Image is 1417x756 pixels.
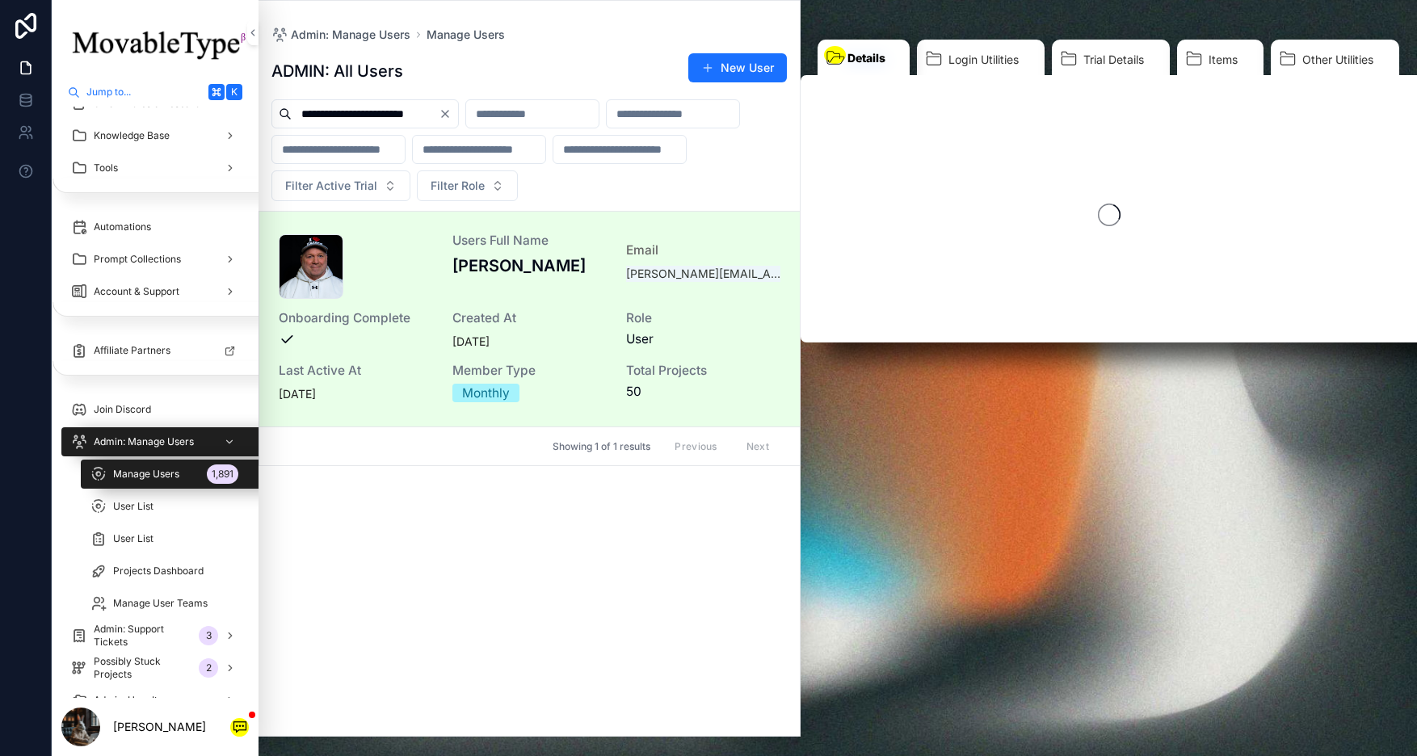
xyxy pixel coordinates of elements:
span: Showing 1 of 1 results [553,440,650,453]
span: Role [626,312,780,325]
span: Filter Role [431,178,485,194]
span: Items [1209,52,1238,68]
a: Admin: Manage Users [271,27,410,43]
a: Details [818,40,910,84]
span: Login Utilities [948,52,1019,68]
span: Member Type [452,364,607,377]
span: Affiliate Partners [94,344,170,357]
span: Filter Active Trial [285,178,377,194]
a: Manage User Teams [81,589,249,618]
span: Other Utilities [1302,52,1373,68]
span: Last active at [279,364,433,377]
span: User [626,331,654,347]
button: New User [688,53,787,82]
a: Admin: User Items [61,686,249,715]
div: 1,891 [207,464,238,484]
span: Trial Details [1083,52,1144,68]
a: Knowledge Base [61,121,249,150]
p: [DATE] [279,384,316,404]
span: User List [113,500,153,513]
span: Manage Users [113,468,179,481]
img: App logo [61,20,249,70]
span: Projects Dashboard [113,565,204,577]
a: Account & Support [61,277,249,306]
a: [PERSON_NAME][EMAIL_ADDRESS][DOMAIN_NAME] [626,266,780,282]
a: Admin: Manage Users [61,427,268,456]
a: Projects Dashboard [81,556,249,586]
a: Join Discord [61,395,249,424]
span: Created at [452,312,607,325]
span: Prompt Collections [94,253,181,266]
span: Jump to... [86,86,202,99]
button: Clear [439,107,458,120]
span: Admin: User Items [94,694,177,707]
a: User List [81,492,249,521]
span: Admin: Support Tickets [94,623,192,649]
span: Knowledge Base [94,129,170,142]
span: User List [113,532,153,545]
span: Admin: Manage Users [94,435,194,448]
div: Monthly [462,384,510,402]
span: Join Discord [94,403,151,416]
a: Items [1177,40,1264,84]
p: [PERSON_NAME] [113,719,206,735]
button: Select Button [417,170,518,201]
span: K [228,86,241,99]
span: Possibly Stuck Projects [94,655,192,681]
a: Login Utilities [917,40,1045,84]
span: Email [626,241,780,259]
span: Account & Support [94,285,179,298]
a: Tools [61,153,249,183]
span: Admin: Manage Users [291,27,410,43]
a: Users Full Name[PERSON_NAME]Email[PERSON_NAME][EMAIL_ADDRESS][DOMAIN_NAME]Onboarding CompleteCrea... [259,212,800,426]
span: Onboarding Complete [279,312,433,325]
a: Admin: Support Tickets3 [61,621,249,650]
a: Manage Users [427,27,505,43]
span: Users Full Name [452,234,607,247]
span: Tools [94,162,118,174]
span: Manage User Teams [113,597,208,610]
a: Manage Users1,891 [81,460,268,489]
div: 3 [199,626,218,645]
a: Affiliate Partners [61,336,249,365]
span: Total Projects [626,364,780,377]
h3: [PERSON_NAME] [452,254,607,278]
button: Select Button [271,170,410,201]
a: Prompt Collections [61,245,249,274]
a: User List [81,524,249,553]
div: scrollable content [52,107,259,698]
button: Jump to...K [61,78,249,107]
a: Other Utilities [1271,40,1399,84]
a: Automations [61,212,249,241]
a: Possibly Stuck Projects2 [61,653,249,682]
span: 50 [626,384,780,400]
div: 2 [199,658,218,678]
h1: ADMIN: All Users [271,61,403,81]
span: Details [847,50,885,66]
p: [DATE] [452,331,490,351]
span: Automations [94,220,151,233]
a: Trial Details [1052,40,1170,84]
